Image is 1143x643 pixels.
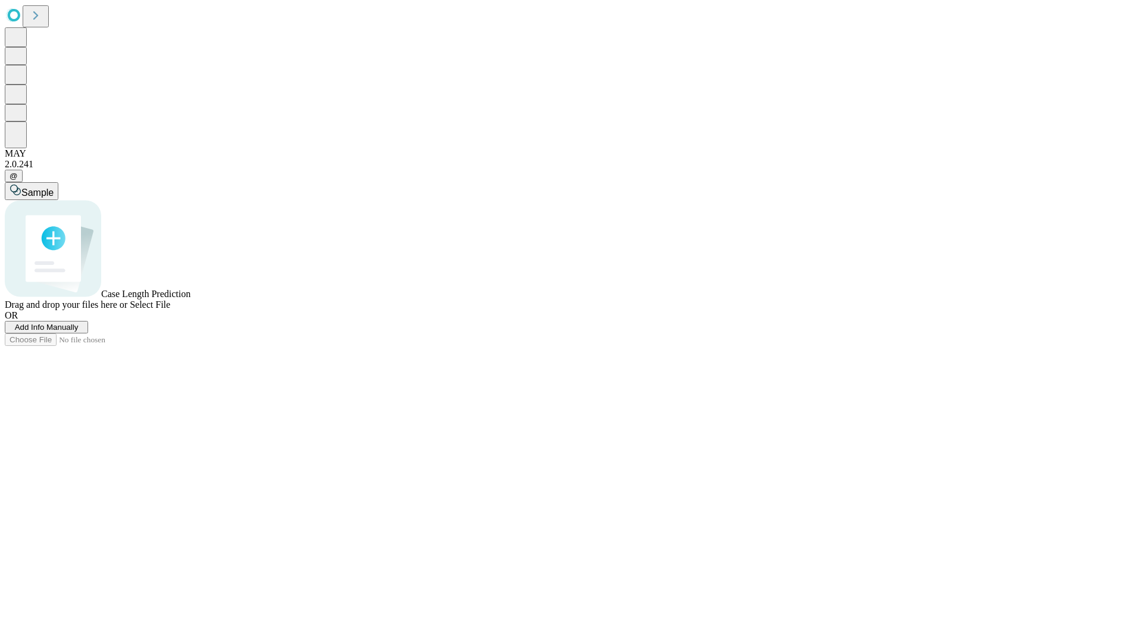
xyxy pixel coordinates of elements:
button: Sample [5,182,58,200]
div: MAY [5,148,1138,159]
span: Sample [21,188,54,198]
span: Add Info Manually [15,323,79,332]
div: 2.0.241 [5,159,1138,170]
span: Select File [130,299,170,310]
span: @ [10,171,18,180]
span: Drag and drop your files here or [5,299,127,310]
button: Add Info Manually [5,321,88,333]
span: OR [5,310,18,320]
button: @ [5,170,23,182]
span: Case Length Prediction [101,289,190,299]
